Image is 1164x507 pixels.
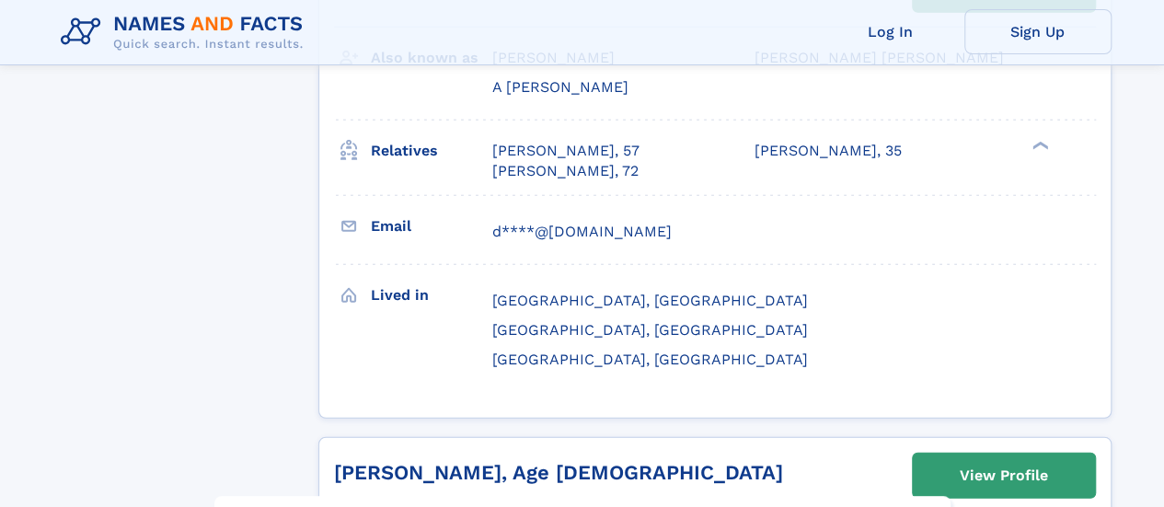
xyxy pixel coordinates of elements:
a: [PERSON_NAME], 35 [755,141,902,161]
div: ❯ [1029,141,1051,153]
a: Log In [817,9,964,54]
h3: Email [371,211,492,242]
span: [GEOGRAPHIC_DATA], [GEOGRAPHIC_DATA] [492,292,808,309]
a: View Profile [913,454,1095,498]
a: [PERSON_NAME], 72 [492,161,639,181]
a: [PERSON_NAME], 57 [492,141,640,161]
img: Logo Names and Facts [53,7,318,57]
h3: Lived in [371,280,492,311]
span: A [PERSON_NAME] [492,78,628,96]
span: [GEOGRAPHIC_DATA], [GEOGRAPHIC_DATA] [492,321,808,339]
span: [GEOGRAPHIC_DATA], [GEOGRAPHIC_DATA] [492,351,808,368]
div: View Profile [960,455,1048,497]
a: [PERSON_NAME], Age [DEMOGRAPHIC_DATA] [334,461,783,484]
h3: Relatives [371,135,492,167]
a: Sign Up [964,9,1112,54]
